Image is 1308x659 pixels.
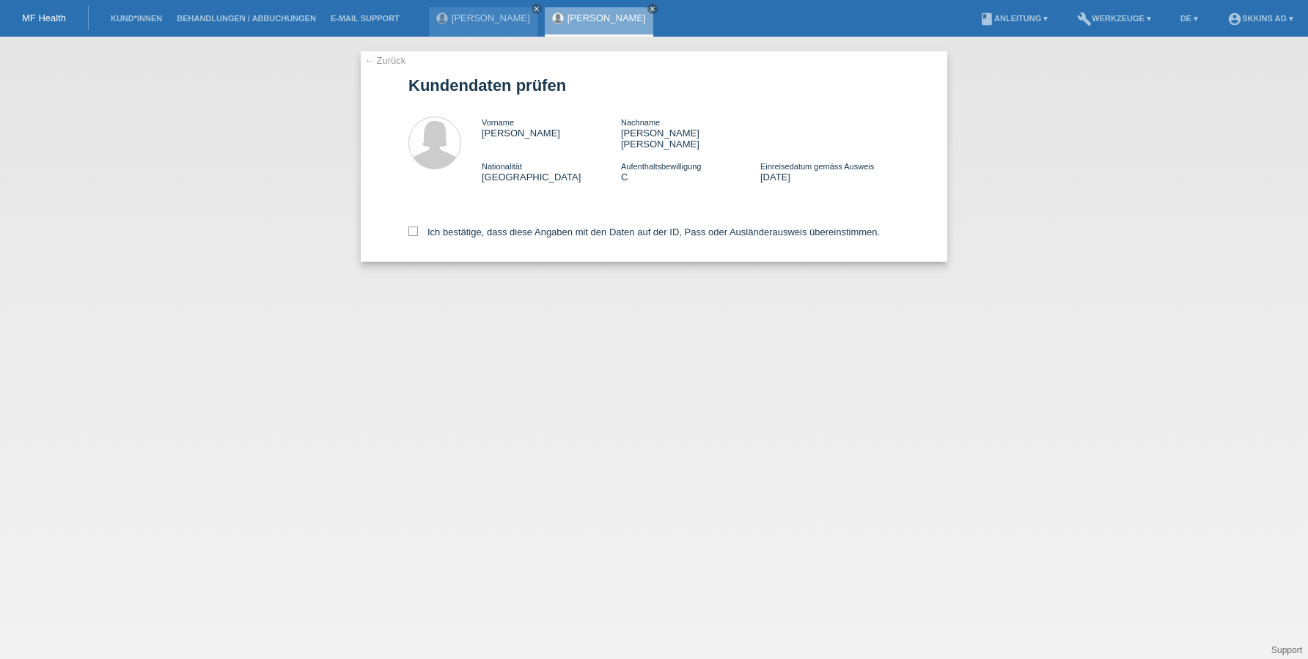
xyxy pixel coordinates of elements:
[972,14,1055,23] a: bookAnleitung ▾
[621,162,701,171] span: Aufenthaltsbewilligung
[323,14,407,23] a: E-Mail Support
[621,117,760,150] div: [PERSON_NAME] [PERSON_NAME]
[408,76,900,95] h1: Kundendaten prüfen
[1077,12,1092,26] i: build
[482,161,621,183] div: [GEOGRAPHIC_DATA]
[1220,14,1301,23] a: account_circleSKKINS AG ▾
[760,162,874,171] span: Einreisedatum gemäss Ausweis
[364,55,405,66] a: ← Zurück
[1070,14,1158,23] a: buildWerkzeuge ▾
[1271,645,1302,655] a: Support
[452,12,530,23] a: [PERSON_NAME]
[567,12,646,23] a: [PERSON_NAME]
[647,4,658,14] a: close
[169,14,323,23] a: Behandlungen / Abbuchungen
[482,117,621,139] div: [PERSON_NAME]
[533,5,540,12] i: close
[482,118,514,127] span: Vorname
[482,162,522,171] span: Nationalität
[1227,12,1242,26] i: account_circle
[760,161,900,183] div: [DATE]
[649,5,656,12] i: close
[103,14,169,23] a: Kund*innen
[408,227,880,238] label: Ich bestätige, dass diese Angaben mit den Daten auf der ID, Pass oder Ausländerausweis übereinsti...
[621,161,760,183] div: C
[1173,14,1205,23] a: DE ▾
[980,12,994,26] i: book
[22,12,66,23] a: MF Health
[621,118,660,127] span: Nachname
[532,4,542,14] a: close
